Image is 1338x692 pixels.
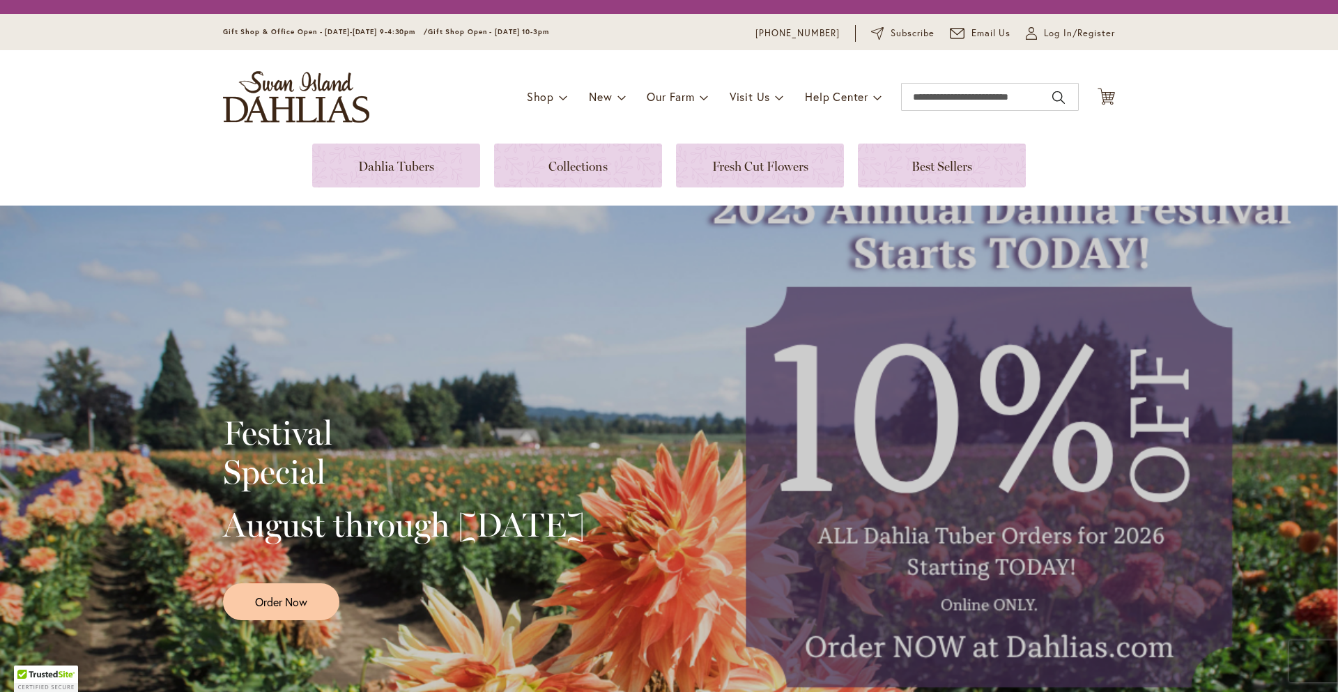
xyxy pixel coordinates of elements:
a: Log In/Register [1026,26,1115,40]
span: Subscribe [891,26,935,40]
a: Email Us [950,26,1011,40]
span: Gift Shop Open - [DATE] 10-3pm [428,27,549,36]
span: Log In/Register [1044,26,1115,40]
a: Order Now [223,583,339,620]
button: Search [1052,86,1065,109]
span: Email Us [971,26,1011,40]
a: store logo [223,71,369,123]
a: [PHONE_NUMBER] [755,26,840,40]
h2: Festival Special [223,413,585,491]
span: Gift Shop & Office Open - [DATE]-[DATE] 9-4:30pm / [223,27,428,36]
span: Order Now [255,594,307,610]
span: New [589,89,612,104]
span: Help Center [805,89,868,104]
h2: August through [DATE] [223,505,585,544]
span: Our Farm [647,89,694,104]
a: Subscribe [871,26,935,40]
span: Shop [527,89,554,104]
span: Visit Us [730,89,770,104]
